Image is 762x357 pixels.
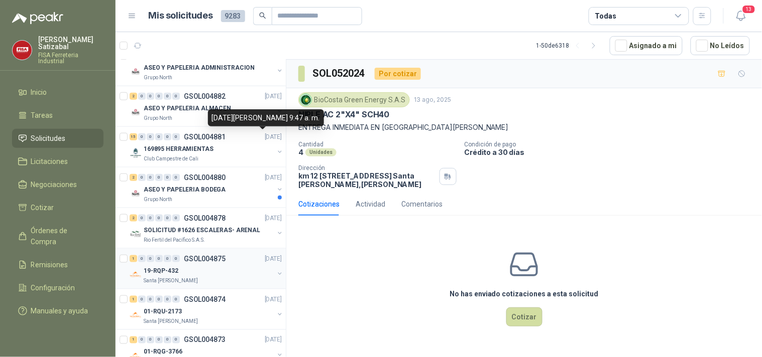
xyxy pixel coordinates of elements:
div: 0 [172,133,180,140]
img: Company Logo [130,309,142,321]
div: 0 [164,174,171,181]
p: GSOL004882 [184,93,226,100]
div: 0 [147,255,154,262]
div: 0 [147,174,154,181]
span: 13 [742,5,756,14]
p: GSOL004878 [184,215,226,222]
a: 15 0 0 0 0 0 GSOL004881[DATE] Company Logo169895 HERRAMIENTASClub Campestre de Cali [130,131,284,163]
p: Club Campestre de Cali [144,155,198,163]
h3: SOL052024 [313,66,367,81]
a: 2 0 0 0 0 0 GSOL004880[DATE] Company LogoASEO Y PAPELERIA BODEGAGrupo North [130,171,284,204]
div: 0 [138,174,146,181]
div: 0 [172,255,180,262]
p: ASEO Y PAPELERIA BODEGA [144,185,226,195]
p: 13 ago, 2025 [414,95,451,105]
a: Negociaciones [12,175,103,194]
div: 0 [147,296,154,303]
h3: No has enviado cotizaciones a esta solicitud [450,288,599,299]
p: Condición de pago [465,141,758,148]
div: 0 [164,93,171,100]
p: [DATE] [265,92,282,101]
a: 4 0 0 0 0 0 GSOL004883[DATE] Company LogoASEO Y PAPELERIA ADMINISTRACIONGrupo North [130,50,284,82]
p: GSOL004874 [184,296,226,303]
p: GSOL004875 [184,255,226,262]
span: Tareas [31,110,53,121]
span: Licitaciones [31,156,68,167]
p: [DATE] [265,335,282,345]
a: Licitaciones [12,152,103,171]
a: 2 0 0 0 0 0 GSOL004878[DATE] Company LogoSOLICITUD #1626 ESCALERAS- ARENALRio Fertil del Pacífico... [130,212,284,244]
img: Logo peakr [12,12,63,24]
div: 2 [130,215,137,222]
p: Grupo North [144,114,172,122]
div: Todas [595,11,616,22]
div: 0 [155,296,163,303]
p: Grupo North [144,196,172,204]
img: Company Logo [130,269,142,281]
p: 01-RQG-3766 [144,347,182,357]
div: 0 [164,215,171,222]
span: Manuales y ayuda [31,305,88,316]
p: [DATE] [265,214,282,223]
div: 15 [130,133,137,140]
div: 1 [130,336,137,343]
div: 0 [155,336,163,343]
div: 0 [172,296,180,303]
div: 0 [164,255,171,262]
div: 0 [155,255,163,262]
p: [PERSON_NAME] Satizabal [38,36,103,50]
div: 2 [130,93,137,100]
div: 0 [164,296,171,303]
a: 1 0 0 0 0 0 GSOL004875[DATE] Company Logo19-RQP-432Santa [PERSON_NAME] [130,253,284,285]
div: Cotizaciones [298,199,340,210]
p: Crédito a 30 días [465,148,758,156]
img: Company Logo [300,94,311,105]
p: Grupo North [144,74,172,82]
p: 01-RQU-2173 [144,307,182,316]
a: Tareas [12,106,103,125]
a: Configuración [12,278,103,297]
h1: Mis solicitudes [149,9,213,23]
p: ASEO Y PAPELERIA ALMACEN [144,104,231,113]
span: Remisiones [31,259,68,270]
div: 0 [138,336,146,343]
a: Inicio [12,83,103,102]
p: NIPLE AC 2"X4" SCH40 [298,109,389,120]
p: [DATE] [265,295,282,304]
div: Unidades [305,148,337,156]
span: Negociaciones [31,179,77,190]
a: Cotizar [12,198,103,217]
span: search [259,12,266,19]
div: 1 [130,255,137,262]
p: [DATE] [265,132,282,142]
a: Manuales y ayuda [12,301,103,320]
p: ENTREGA INMEDIATA EN [GEOGRAPHIC_DATA][PERSON_NAME] [298,122,750,133]
div: 0 [172,215,180,222]
div: 0 [147,93,154,100]
button: No Leídos [691,36,750,55]
div: BioCosta Green Energy S.A.S [298,92,410,107]
p: 4 [298,148,303,156]
div: 0 [138,296,146,303]
div: 0 [147,215,154,222]
a: Solicitudes [12,129,103,148]
div: 0 [138,215,146,222]
img: Company Logo [130,188,142,200]
div: 0 [138,255,146,262]
span: Inicio [31,87,47,98]
div: 0 [172,174,180,181]
div: 0 [138,133,146,140]
img: Company Logo [130,106,142,118]
div: 1 - 50 de 6318 [536,38,602,54]
div: 0 [147,133,154,140]
p: GSOL004873 [184,336,226,343]
p: Santa [PERSON_NAME] [144,317,198,325]
p: Cantidad [298,141,457,148]
p: km 12 [STREET_ADDRESS] Santa [PERSON_NAME] , [PERSON_NAME] [298,171,436,189]
div: 0 [172,336,180,343]
div: 0 [155,133,163,140]
button: Asignado a mi [610,36,683,55]
p: Dirección [298,164,436,171]
a: 1 0 0 0 0 0 GSOL004874[DATE] Company Logo01-RQU-2173Santa [PERSON_NAME] [130,293,284,325]
p: GSOL004881 [184,133,226,140]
